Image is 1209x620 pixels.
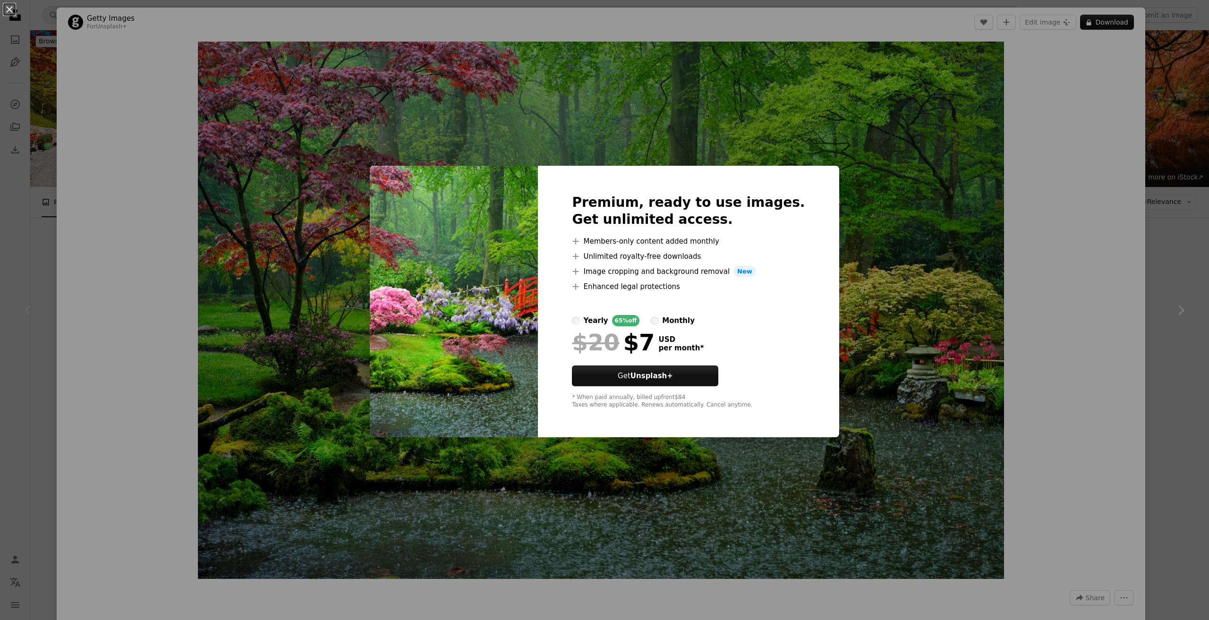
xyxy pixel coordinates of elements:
li: Image cropping and background removal [572,266,805,277]
span: per month * [658,344,704,352]
h2: Premium, ready to use images. Get unlimited access. [572,194,805,228]
input: yearly65%off [572,317,579,324]
div: $7 [572,330,655,355]
li: Members-only content added monthly [572,236,805,247]
li: Unlimited royalty-free downloads [572,251,805,262]
span: USD [658,335,704,344]
li: Enhanced legal protections [572,281,805,292]
div: * When paid annually, billed upfront $84 Taxes where applicable. Renews automatically. Cancel any... [572,394,805,409]
strong: Unsplash+ [630,372,673,380]
div: yearly [583,315,608,326]
div: monthly [662,315,695,326]
span: New [733,266,756,277]
div: 65% off [612,315,640,326]
input: monthly [651,317,658,324]
img: premium_photo-1661954483883-edd65eac3577 [370,166,538,438]
button: GetUnsplash+ [572,365,718,386]
span: $20 [572,330,619,355]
